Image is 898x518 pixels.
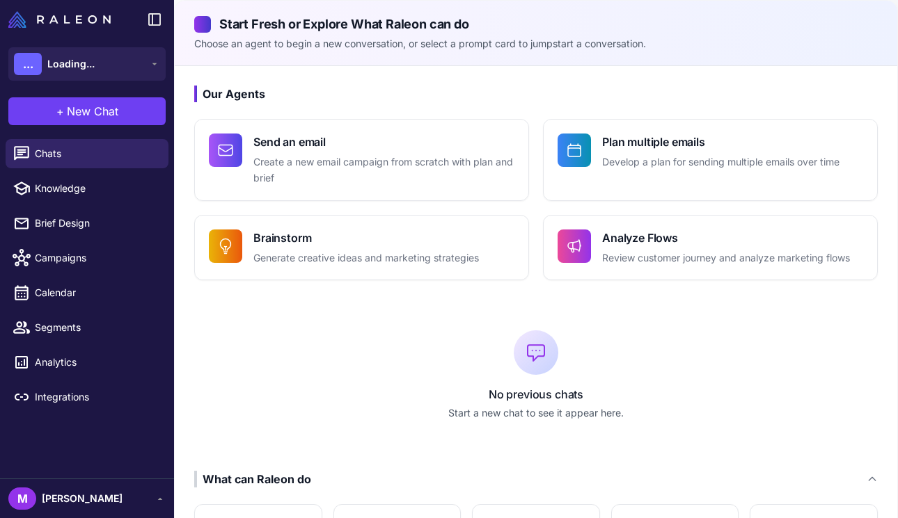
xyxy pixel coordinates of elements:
[194,119,529,201] button: Send an emailCreate a new email campaign from scratch with plan and brief
[194,86,878,102] h3: Our Agents
[194,36,878,51] p: Choose an agent to begin a new conversation, or select a prompt card to jumpstart a conversation.
[35,389,157,405] span: Integrations
[194,405,878,421] p: Start a new chat to see it appear here.
[35,146,157,161] span: Chats
[253,154,514,186] p: Create a new email campaign from scratch with plan and brief
[602,154,840,170] p: Develop a plan for sending multiple emails over time
[35,181,157,196] span: Knowledge
[194,471,311,487] div: What can Raleon do
[253,229,479,246] h4: Brainstorm
[6,174,168,203] a: Knowledge
[602,250,850,266] p: Review customer journey and analyze marketing flows
[8,487,36,510] div: M
[8,47,166,81] button: ...Loading...
[8,97,166,125] button: +New Chat
[253,250,479,266] p: Generate creative ideas and marketing strategies
[42,491,123,506] span: [PERSON_NAME]
[194,15,878,33] h2: Start Fresh or Explore What Raleon can do
[14,53,42,75] div: ...
[6,243,168,273] a: Campaigns
[602,229,850,246] h4: Analyze Flows
[253,133,514,150] h4: Send an email
[35,355,157,370] span: Analytics
[47,56,95,72] span: Loading...
[6,348,168,377] a: Analytics
[543,215,878,281] button: Analyze FlowsReview customer journey and analyze marketing flows
[35,285,157,300] span: Calendar
[56,103,64,120] span: +
[194,215,529,281] button: BrainstormGenerate creative ideas and marketing strategies
[6,278,168,307] a: Calendar
[602,133,840,150] h4: Plan multiple emails
[8,11,116,28] a: Raleon Logo
[6,209,168,238] a: Brief Design
[6,382,168,412] a: Integrations
[543,119,878,201] button: Plan multiple emailsDevelop a plan for sending multiple emails over time
[35,250,157,266] span: Campaigns
[194,386,878,403] p: No previous chats
[8,11,111,28] img: Raleon Logo
[35,216,157,231] span: Brief Design
[35,320,157,335] span: Segments
[6,313,168,342] a: Segments
[6,139,168,168] a: Chats
[67,103,118,120] span: New Chat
